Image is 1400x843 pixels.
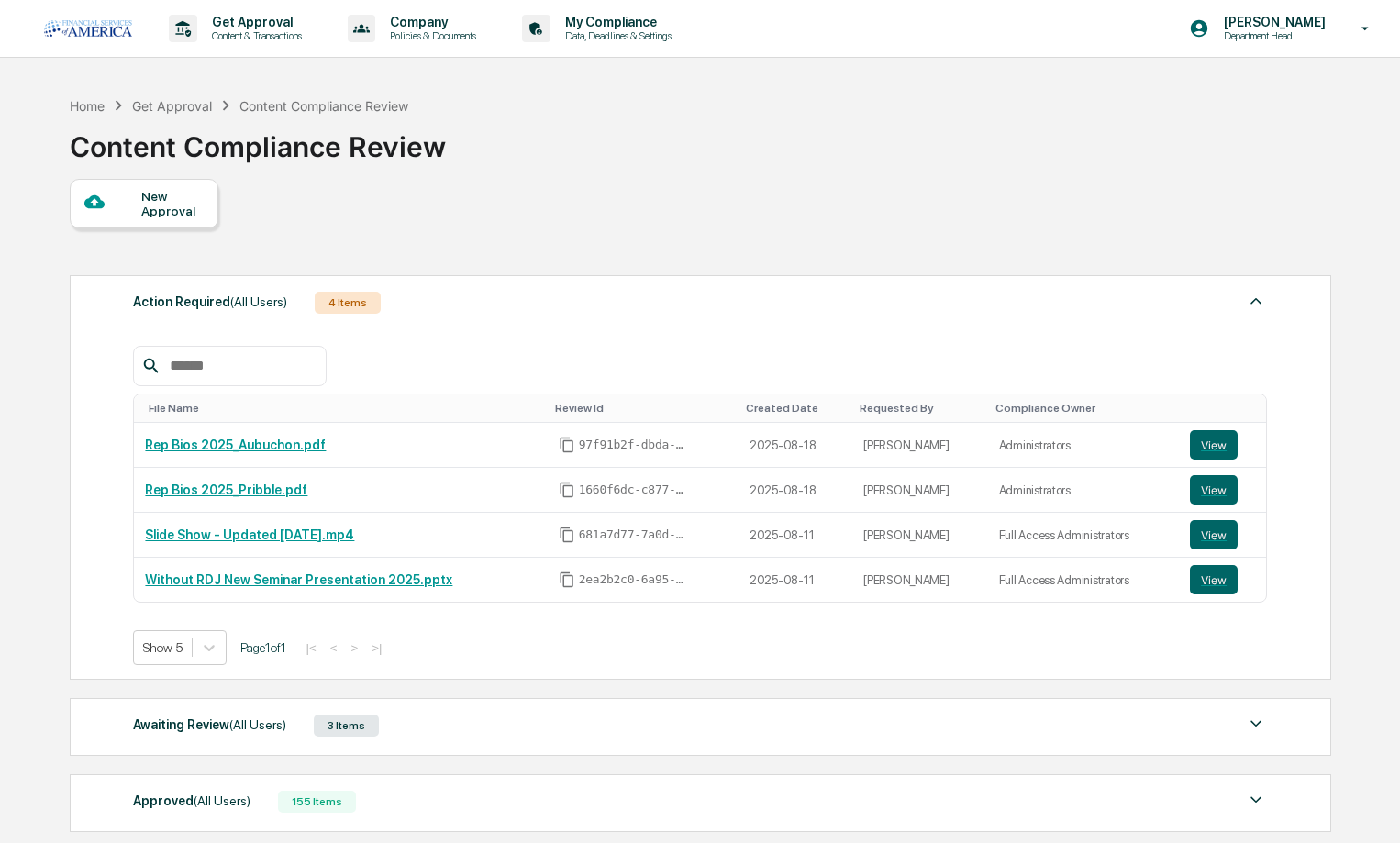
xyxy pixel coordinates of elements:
[1245,789,1267,811] img: caret
[197,15,311,29] p: Get Approval
[1190,475,1255,505] a: View
[852,558,988,602] td: [PERSON_NAME]
[366,640,387,656] button: >|
[988,558,1180,602] td: Full Access Administrators
[375,29,485,42] p: Policies & Documents
[145,527,354,542] a: Slide Show - Updated [DATE].mp4
[230,294,287,309] span: (All Users)
[133,290,287,314] div: Action Required
[375,15,485,29] p: Company
[739,423,852,468] td: 2025-08-18
[1194,402,1259,415] div: Toggle SortBy
[739,513,852,558] td: 2025-08-11
[550,29,681,42] p: Data, Deadlines & Settings
[197,29,311,42] p: Content & Transactions
[44,20,132,37] img: logo
[746,402,845,415] div: Toggle SortBy
[559,437,575,453] span: Copy Id
[194,793,250,808] span: (All Users)
[739,558,852,602] td: 2025-08-11
[995,402,1172,415] div: Toggle SortBy
[300,640,321,656] button: |<
[145,438,326,452] a: Rep Bios 2025_Aubuchon.pdf
[852,468,988,513] td: [PERSON_NAME]
[559,571,575,588] span: Copy Id
[132,98,212,114] div: Get Approval
[314,715,379,737] div: 3 Items
[1209,15,1335,29] p: [PERSON_NAME]
[579,438,689,452] span: 97f91b2f-dbda-4963-8977-d44541b0b281
[1209,29,1335,42] p: Department Head
[988,468,1180,513] td: Administrators
[852,513,988,558] td: [PERSON_NAME]
[559,482,575,498] span: Copy Id
[145,483,307,497] a: Rep Bios 2025_Pribble.pdf
[1190,475,1238,505] button: View
[555,402,731,415] div: Toggle SortBy
[852,423,988,468] td: [PERSON_NAME]
[1190,565,1238,594] button: View
[579,527,689,542] span: 681a7d77-7a0d-496a-a1b0-8952106e0113
[325,640,343,656] button: <
[278,791,356,813] div: 155 Items
[988,423,1180,468] td: Administrators
[860,402,981,415] div: Toggle SortBy
[133,713,286,737] div: Awaiting Review
[141,189,203,218] div: New Approval
[550,15,681,29] p: My Compliance
[239,98,408,114] div: Content Compliance Review
[579,483,689,497] span: 1660f6dc-c877-4a1d-97b5-33d189786c59
[1190,520,1238,549] button: View
[1245,713,1267,735] img: caret
[559,527,575,543] span: Copy Id
[345,640,363,656] button: >
[739,468,852,513] td: 2025-08-18
[579,572,689,587] span: 2ea2b2c0-6a95-475c-87cc-7fdde2d3a076
[1245,290,1267,312] img: caret
[315,292,381,314] div: 4 Items
[70,116,446,163] div: Content Compliance Review
[133,789,250,813] div: Approved
[149,402,539,415] div: Toggle SortBy
[988,513,1180,558] td: Full Access Administrators
[1190,430,1238,460] button: View
[70,98,105,114] div: Home
[1190,430,1255,460] a: View
[229,717,286,732] span: (All Users)
[1190,520,1255,549] a: View
[1341,782,1391,832] iframe: Open customer support
[240,640,286,655] span: Page 1 of 1
[1190,565,1255,594] a: View
[145,572,452,587] a: Without RDJ New Seminar Presentation 2025.pptx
